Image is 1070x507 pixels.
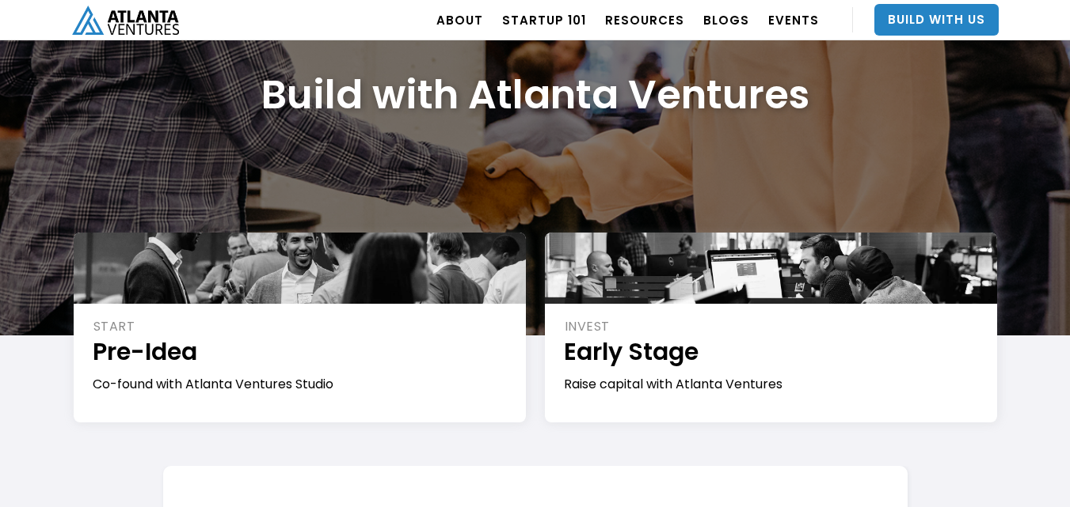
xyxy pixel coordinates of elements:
[74,233,526,422] a: STARTPre-IdeaCo-found with Atlanta Ventures Studio
[564,335,980,368] h1: Early Stage
[93,376,508,393] div: Co-found with Atlanta Ventures Studio
[564,376,980,393] div: Raise capital with Atlanta Ventures
[93,318,508,335] div: START
[261,70,809,119] h1: Build with Atlanta Ventures
[545,233,997,422] a: INVESTEarly StageRaise capital with Atlanta Ventures
[565,318,980,335] div: INVEST
[874,4,999,36] a: Build With Us
[93,335,508,368] h1: Pre-Idea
